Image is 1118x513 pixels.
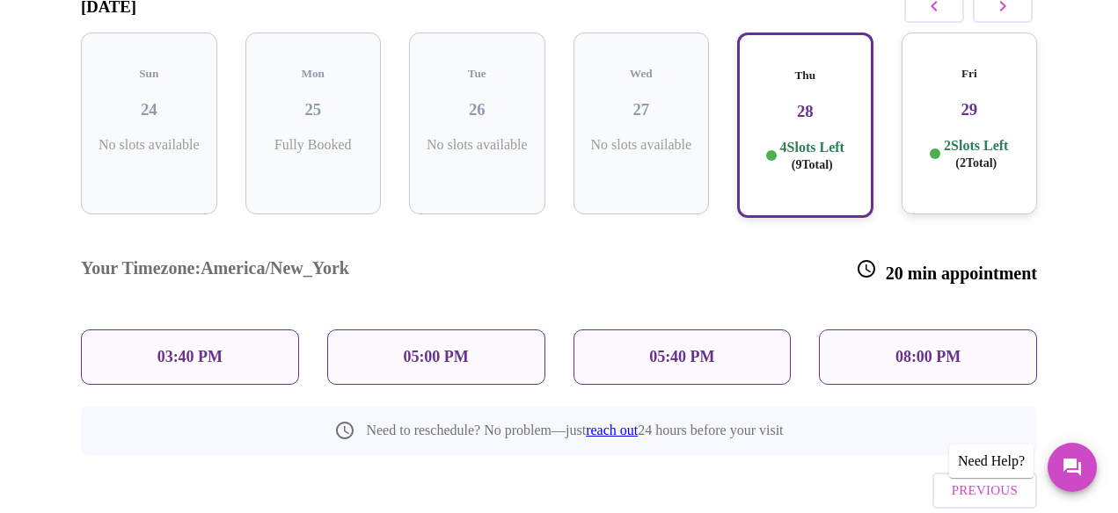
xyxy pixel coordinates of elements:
h3: Your Timezone: America/New_York [81,258,349,284]
h3: 28 [753,102,858,121]
p: 05:40 PM [649,348,714,366]
span: ( 9 Total) [792,158,833,171]
h3: 20 min appointment [856,258,1037,284]
h3: 25 [259,100,368,119]
p: No slots available [423,137,531,153]
h5: Tue [423,67,531,81]
a: reach out [586,423,638,437]
button: Previous [932,473,1037,508]
span: ( 2 Total) [955,156,997,170]
h3: 24 [95,100,203,119]
h5: Thu [753,69,858,83]
div: Need Help? [949,444,1034,478]
p: No slots available [588,137,696,153]
h5: Sun [95,67,203,81]
p: Fully Booked [259,137,368,153]
p: 05:00 PM [403,348,468,366]
span: Previous [952,479,1018,502]
p: No slots available [95,137,203,153]
p: Need to reschedule? No problem—just 24 hours before your visit [366,423,783,438]
h3: 26 [423,100,531,119]
h5: Wed [588,67,696,81]
h5: Fri [916,67,1024,81]
p: 4 Slots Left [780,139,844,173]
h3: 27 [588,100,696,119]
p: 2 Slots Left [944,137,1008,171]
p: 08:00 PM [895,348,961,366]
h5: Mon [259,67,368,81]
button: Messages [1048,443,1097,492]
p: 03:40 PM [157,348,223,366]
h3: 29 [916,100,1024,119]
